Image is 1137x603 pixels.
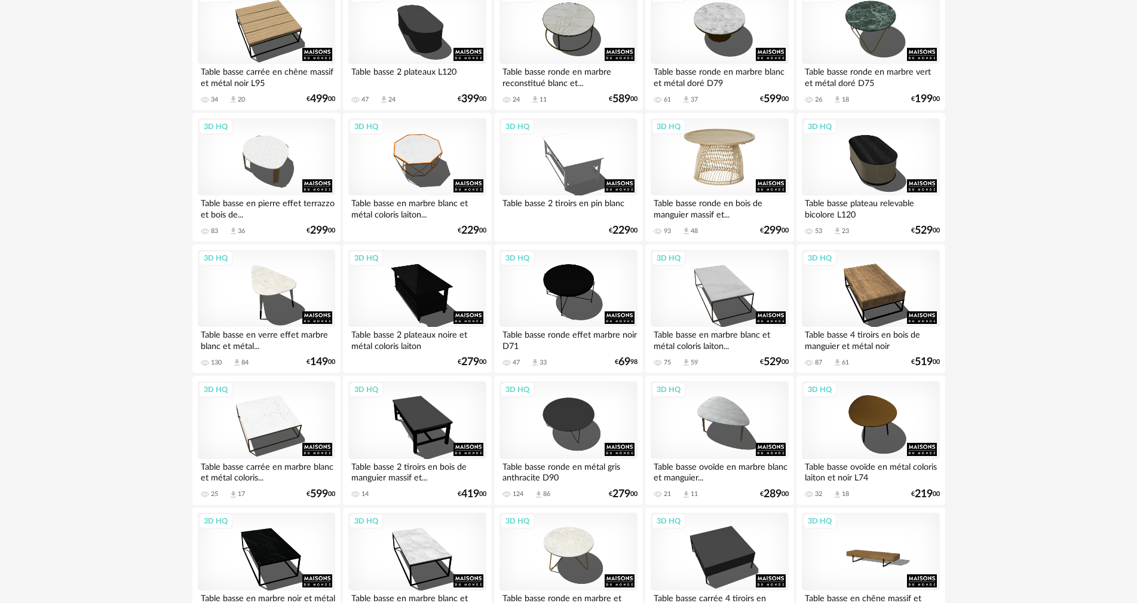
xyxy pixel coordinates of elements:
[494,376,642,505] a: 3D HQ Table basse ronde en métal gris anthracite D90 124 Download icon 86 €27900
[651,327,788,351] div: Table basse en marbre blanc et métal coloris laiton...
[241,359,249,367] div: 84
[513,490,523,498] div: 124
[764,490,782,498] span: 289
[343,113,491,242] a: 3D HQ Table basse en marbre blanc et métal coloris laiton... €22900
[349,382,384,397] div: 3D HQ
[833,490,842,499] span: Download icon
[682,490,691,499] span: Download icon
[458,226,486,235] div: € 00
[238,96,245,104] div: 20
[802,382,837,397] div: 3D HQ
[192,113,341,242] a: 3D HQ Table basse en pierre effet terrazzo et bois de... 83 Download icon 36 €29900
[612,490,630,498] span: 279
[458,95,486,103] div: € 00
[229,226,238,235] span: Download icon
[543,490,550,498] div: 86
[307,490,335,498] div: € 00
[682,226,691,235] span: Download icon
[691,359,698,367] div: 59
[911,95,940,103] div: € 00
[764,95,782,103] span: 599
[499,64,637,88] div: Table basse ronde en marbre reconstitué blanc et...
[499,327,637,351] div: Table basse ronde effet marbre noir D71
[802,327,939,351] div: Table basse 4 tiroirs en bois de manguier et métal noir
[651,250,686,266] div: 3D HQ
[361,490,369,498] div: 14
[612,226,630,235] span: 229
[238,490,245,498] div: 17
[802,459,939,483] div: Table basse ovoïde en métal coloris laiton et noir L74
[211,359,222,367] div: 130
[651,119,686,134] div: 3D HQ
[499,195,637,219] div: Table basse 2 tiroirs en pin blanc
[198,64,335,88] div: Table basse carrée en chêne massif et métal noir L95
[651,195,788,219] div: Table basse ronde en bois de manguier massif et...
[833,226,842,235] span: Download icon
[310,490,328,498] span: 599
[310,358,328,366] span: 149
[348,64,486,88] div: Table basse 2 plateaux L120
[388,96,396,104] div: 24
[494,113,642,242] a: 3D HQ Table basse 2 tiroirs en pin blanc €22900
[760,358,789,366] div: € 00
[842,490,849,498] div: 18
[198,382,233,397] div: 3D HQ
[815,490,822,498] div: 32
[500,513,535,529] div: 3D HQ
[842,359,849,367] div: 61
[842,227,849,235] div: 23
[500,119,535,134] div: 3D HQ
[911,358,940,366] div: € 00
[458,358,486,366] div: € 00
[842,96,849,104] div: 18
[760,226,789,235] div: € 00
[307,95,335,103] div: € 00
[915,226,933,235] span: 529
[802,513,837,529] div: 3D HQ
[796,376,945,505] a: 3D HQ Table basse ovoïde en métal coloris laiton et noir L74 32 Download icon 18 €21900
[802,64,939,88] div: Table basse ronde en marbre vert et métal doré D75
[691,490,698,498] div: 11
[461,490,479,498] span: 419
[651,64,788,88] div: Table basse ronde en marbre blanc et métal doré D79
[815,359,822,367] div: 87
[651,513,686,529] div: 3D HQ
[833,95,842,104] span: Download icon
[461,226,479,235] span: 229
[229,95,238,104] span: Download icon
[211,227,218,235] div: 83
[796,113,945,242] a: 3D HQ Table basse plateau relevable bicolore L120 53 Download icon 23 €52900
[609,490,638,498] div: € 00
[494,244,642,374] a: 3D HQ Table basse ronde effet marbre noir D71 47 Download icon 33 €6998
[513,96,520,104] div: 24
[682,358,691,367] span: Download icon
[612,95,630,103] span: 589
[310,226,328,235] span: 299
[802,250,837,266] div: 3D HQ
[664,359,671,367] div: 75
[651,382,686,397] div: 3D HQ
[379,95,388,104] span: Download icon
[833,358,842,367] span: Download icon
[198,195,335,219] div: Table basse en pierre effet terrazzo et bois de...
[531,95,540,104] span: Download icon
[310,95,328,103] span: 499
[192,376,341,505] a: 3D HQ Table basse carrée en marbre blanc et métal coloris... 25 Download icon 17 €59900
[343,376,491,505] a: 3D HQ Table basse 2 tiroirs en bois de manguier massif et... 14 €41900
[651,459,788,483] div: Table basse ovoïde en marbre blanc et manguier...
[349,513,384,529] div: 3D HQ
[802,119,837,134] div: 3D HQ
[540,96,547,104] div: 11
[229,490,238,499] span: Download icon
[461,95,479,103] span: 399
[343,244,491,374] a: 3D HQ Table basse 2 plateaux noire et métal coloris laiton €27900
[760,490,789,498] div: € 00
[609,226,638,235] div: € 00
[911,226,940,235] div: € 00
[307,226,335,235] div: € 00
[645,113,793,242] a: 3D HQ Table basse ronde en bois de manguier massif et... 93 Download icon 48 €29900
[615,358,638,366] div: € 98
[211,96,218,104] div: 34
[915,95,933,103] span: 199
[461,358,479,366] span: 279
